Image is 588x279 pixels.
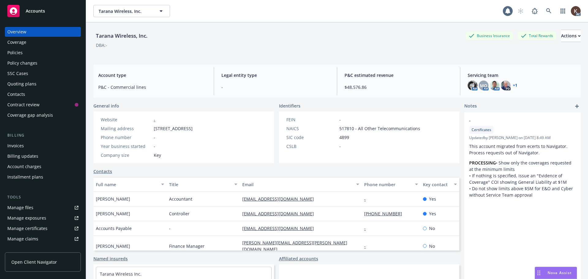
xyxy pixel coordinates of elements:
[98,84,206,90] span: P&C - Commercial lines
[469,160,496,166] strong: PROCESSING
[7,27,26,37] div: Overview
[561,30,581,42] button: Actions
[93,103,119,109] span: General info
[5,79,81,89] a: Quoting plans
[5,89,81,99] a: Contacts
[154,117,155,123] a: -
[286,134,337,141] div: SIC code
[5,234,81,244] a: Manage claims
[93,32,150,40] div: Tarana Wireless, Inc.
[101,143,151,149] div: Year business started
[571,6,581,16] img: photo
[466,32,513,40] div: Business Insurance
[7,224,47,233] div: Manage certificates
[518,32,556,40] div: Total Rewards
[339,134,349,141] span: 4899
[96,210,130,217] span: [PERSON_NAME]
[169,181,231,188] div: Title
[7,213,46,223] div: Manage exposures
[169,225,171,232] span: -
[5,194,81,200] div: Tools
[5,48,81,58] a: Policies
[169,196,192,202] span: Accountant
[5,172,81,182] a: Installment plans
[5,110,81,120] a: Coverage gap analysis
[548,270,572,275] span: Nova Assist
[7,162,41,172] div: Account charges
[93,168,112,175] a: Contacts
[167,177,240,192] button: Title
[169,210,190,217] span: Controller
[7,79,36,89] div: Quoting plans
[154,143,155,149] span: -
[364,196,371,202] a: -
[5,69,81,78] a: SSC Cases
[364,243,371,249] a: -
[242,196,319,202] a: [EMAIL_ADDRESS][DOMAIN_NAME]
[7,69,28,78] div: SSC Cases
[279,255,318,262] a: Affiliated accounts
[101,134,151,141] div: Phone number
[364,225,371,231] a: -
[7,58,37,68] div: Policy changes
[286,143,337,149] div: CSLB
[93,177,167,192] button: Full name
[513,84,517,87] a: +1
[7,141,24,151] div: Invoices
[514,5,527,17] a: Start snowing
[535,267,577,279] button: Nova Assist
[362,177,420,192] button: Phone number
[7,89,25,99] div: Contacts
[429,225,435,232] span: No
[429,210,436,217] span: Yes
[345,84,453,90] span: $48,576.86
[364,181,411,188] div: Phone number
[98,72,206,78] span: Account type
[7,151,38,161] div: Billing updates
[468,72,576,78] span: Servicing team
[5,141,81,151] a: Invoices
[96,225,132,232] span: Accounts Payable
[101,152,151,158] div: Company size
[7,100,40,110] div: Contract review
[93,5,170,17] button: Tarana Wireless, Inc.
[242,225,319,231] a: [EMAIL_ADDRESS][DOMAIN_NAME]
[469,160,576,198] p: • Show only the coverages requested at the minimum limits • If nothing is specified, issue an "Ev...
[7,244,36,254] div: Manage BORs
[5,151,81,161] a: Billing updates
[535,267,543,279] div: Drag to move
[221,72,330,78] span: Legal entity type
[480,82,487,89] span: MQ
[557,5,569,17] a: Switch app
[5,203,81,213] a: Manage files
[339,143,341,149] span: -
[5,58,81,68] a: Policy changes
[279,103,300,109] span: Identifiers
[5,37,81,47] a: Coverage
[286,116,337,123] div: FEIN
[93,255,128,262] a: Named insureds
[96,42,107,48] div: DBA: -
[7,37,26,47] div: Coverage
[543,5,555,17] a: Search
[240,177,362,192] button: Email
[420,177,459,192] button: Key contact
[99,8,152,14] span: Tarana Wireless, Inc.
[101,125,151,132] div: Mailing address
[5,224,81,233] a: Manage certificates
[154,152,161,158] span: Key
[5,27,81,37] a: Overview
[345,72,453,78] span: P&C estimated revenue
[7,203,33,213] div: Manage files
[221,84,330,90] span: -
[286,125,337,132] div: NAICS
[529,5,541,17] a: Report a Bug
[501,81,511,90] img: photo
[423,181,450,188] div: Key contact
[11,259,57,265] span: Open Client Navigator
[242,240,347,252] a: [PERSON_NAME][EMAIL_ADDRESS][PERSON_NAME][DOMAIN_NAME]
[96,181,157,188] div: Full name
[364,211,407,217] a: [PHONE_NUMBER]
[490,81,499,90] img: photo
